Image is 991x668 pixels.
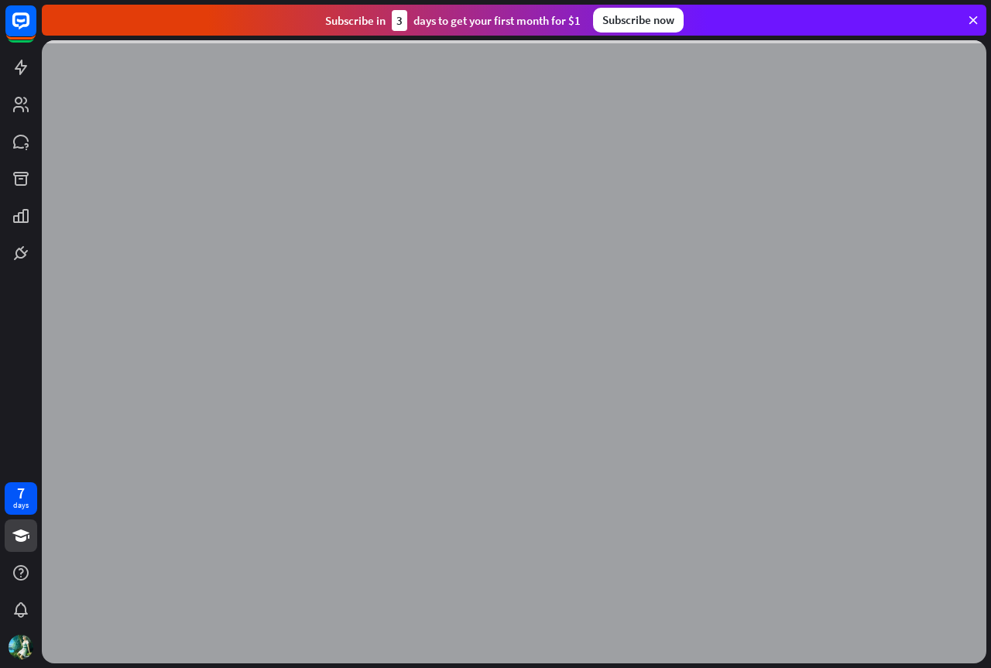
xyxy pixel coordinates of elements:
[325,10,581,31] div: Subscribe in days to get your first month for $1
[5,482,37,515] a: 7 days
[17,486,25,500] div: 7
[392,10,407,31] div: 3
[593,8,684,33] div: Subscribe now
[13,500,29,511] div: days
